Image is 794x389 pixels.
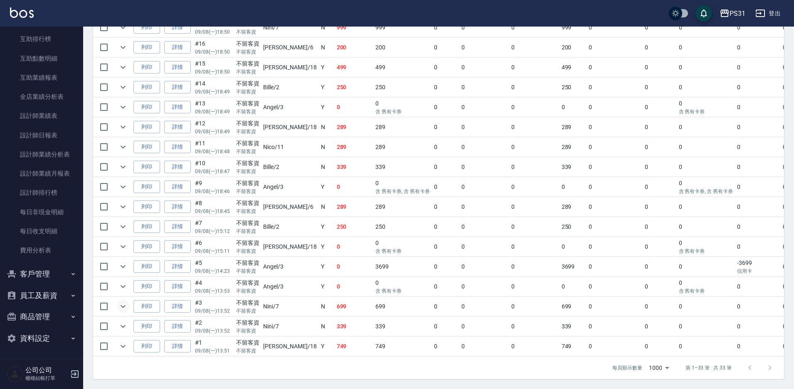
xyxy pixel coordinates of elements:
[193,18,234,37] td: #17
[236,239,259,247] div: 不留客資
[335,98,374,117] td: 0
[3,183,80,202] a: 設計師排行榜
[679,188,733,195] p: 含 舊有卡券, 含 舊有卡券
[193,257,234,276] td: #5
[164,340,191,353] a: 詳情
[319,217,335,237] td: Y
[560,157,587,177] td: 339
[560,137,587,157] td: 289
[335,58,374,77] td: 499
[319,58,335,77] td: Y
[195,48,232,56] p: 09/08 (一) 18:50
[432,137,459,157] td: 0
[677,237,735,257] td: 0
[587,257,642,276] td: 0
[236,247,259,255] p: 不留客資
[509,257,560,276] td: 0
[133,260,160,273] button: 列印
[373,18,432,37] td: 999
[117,340,129,352] button: expand row
[261,58,318,77] td: [PERSON_NAME] /18
[236,79,259,88] div: 不留客資
[3,145,80,164] a: 設計師業績分析表
[643,58,677,77] td: 0
[587,117,642,137] td: 0
[677,217,735,237] td: 0
[335,38,374,57] td: 200
[195,188,232,195] p: 09/08 (一) 18:46
[643,157,677,177] td: 0
[195,267,232,275] p: 09/08 (一) 14:23
[193,137,234,157] td: #11
[117,21,129,34] button: expand row
[335,177,374,197] td: 0
[319,137,335,157] td: N
[560,277,587,296] td: 0
[164,81,191,94] a: 詳情
[459,117,510,137] td: 0
[459,157,510,177] td: 0
[193,58,234,77] td: #15
[117,300,129,313] button: expand row
[643,117,677,137] td: 0
[375,188,429,195] p: 含 舊有卡券, 含 舊有卡券
[261,237,318,257] td: [PERSON_NAME] /18
[117,201,129,213] button: expand row
[373,257,432,276] td: 3699
[373,98,432,117] td: 0
[193,157,234,177] td: #10
[459,78,510,97] td: 0
[117,141,129,153] button: expand row
[509,58,560,77] td: 0
[164,300,191,313] a: 詳情
[261,117,318,137] td: [PERSON_NAME] /18
[261,277,318,296] td: Angel /3
[643,18,677,37] td: 0
[509,38,560,57] td: 0
[236,139,259,148] div: 不留客資
[7,366,23,382] img: Person
[735,58,781,77] td: 0
[193,117,234,137] td: #12
[3,106,80,125] a: 設計師業績表
[677,157,735,177] td: 0
[375,108,429,115] p: 含 舊有卡券
[133,121,160,134] button: 列印
[335,137,374,157] td: 289
[236,199,259,208] div: 不留客資
[236,208,259,215] p: 不留客資
[117,320,129,333] button: expand row
[236,128,259,135] p: 不留客資
[335,217,374,237] td: 250
[560,237,587,257] td: 0
[3,222,80,241] a: 每日收支明細
[735,98,781,117] td: 0
[735,217,781,237] td: 0
[373,78,432,97] td: 250
[195,208,232,215] p: 09/08 (一) 18:45
[133,101,160,114] button: 列印
[677,177,735,197] td: 0
[695,5,712,22] button: save
[193,197,234,217] td: #8
[335,78,374,97] td: 250
[193,217,234,237] td: #7
[560,117,587,137] td: 289
[679,108,733,115] p: 含 舊有卡券
[373,157,432,177] td: 339
[236,259,259,267] div: 不留客資
[737,267,779,275] p: 信用卡
[335,197,374,217] td: 289
[236,119,259,128] div: 不留客資
[735,38,781,57] td: 0
[560,177,587,197] td: 0
[587,197,642,217] td: 0
[133,201,160,213] button: 列印
[164,141,191,154] a: 詳情
[432,157,459,177] td: 0
[432,98,459,117] td: 0
[752,6,784,21] button: 登出
[735,157,781,177] td: 0
[679,247,733,255] p: 含 舊有卡券
[373,217,432,237] td: 250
